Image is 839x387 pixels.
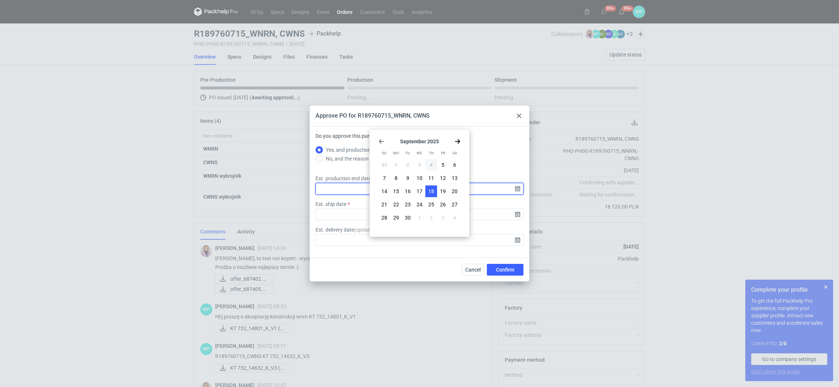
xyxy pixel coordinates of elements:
span: 29 [393,214,399,221]
button: Sun Sep 07 2025 [379,172,390,184]
button: Sun Sep 14 2025 [379,185,390,197]
span: 30 [405,214,411,221]
button: Confirm [487,264,523,276]
button: Sat Sep 13 2025 [449,172,460,184]
button: Thu Sep 25 2025 [425,199,437,210]
span: 3 [418,161,421,169]
button: Fri Sep 05 2025 [437,159,449,171]
span: 25 [428,201,434,208]
span: 8 [395,174,398,182]
span: 9 [406,174,409,182]
button: Cancel [462,264,484,276]
button: Mon Sep 15 2025 [390,185,402,197]
span: 31 [381,161,387,169]
span: 16 [405,188,411,195]
button: Mon Sep 01 2025 [390,159,402,171]
span: 26 [440,201,446,208]
div: Sa [449,147,460,159]
span: 6 [453,161,456,169]
span: 23 [405,201,411,208]
button: Thu Oct 02 2025 [425,212,437,224]
label: Est. delivery date [316,226,376,233]
section: September 2025 [379,139,460,144]
label: Est. ship date [316,200,346,208]
button: Thu Sep 11 2025 [425,172,437,184]
button: Mon Sep 22 2025 [390,199,402,210]
button: Tue Sep 30 2025 [402,212,414,224]
button: Sat Sep 27 2025 [449,199,460,210]
div: Approve PO for R189760715_WNRN, CWNS [316,112,430,120]
span: 20 [452,188,458,195]
span: 22 [393,201,399,208]
span: 14 [381,188,387,195]
span: 12 [440,174,446,182]
div: Fr [437,147,449,159]
span: 19 [440,188,446,195]
span: ( optional ) [354,227,376,233]
span: 3 [441,214,444,221]
span: 10 [417,174,422,182]
svg: Go forward 1 month [455,139,460,144]
button: Thu Sep 18 2025 [425,185,437,197]
button: Fri Sep 19 2025 [437,185,449,197]
button: Wed Sep 17 2025 [414,185,425,197]
button: Tue Sep 02 2025 [402,159,414,171]
span: 13 [452,174,458,182]
span: 4 [453,214,456,221]
div: Th [426,147,437,159]
span: 18 [428,188,434,195]
span: 24 [417,201,422,208]
svg: Go back 1 month [379,139,384,144]
label: Do you approve this purchase order? [316,132,399,145]
div: Su [379,147,390,159]
button: Wed Sep 10 2025 [414,172,425,184]
button: Sat Oct 04 2025 [449,212,460,224]
button: Fri Sep 26 2025 [437,199,449,210]
span: Confirm [496,267,514,272]
div: We [414,147,425,159]
span: 7 [383,174,386,182]
span: 4 [430,161,433,169]
span: 17 [417,188,422,195]
span: 11 [428,174,434,182]
span: 28 [381,214,387,221]
button: Wed Sep 03 2025 [414,159,425,171]
span: 15 [393,188,399,195]
button: Fri Oct 03 2025 [437,212,449,224]
div: Mo [390,147,402,159]
button: Tue Sep 09 2025 [402,172,414,184]
button: Wed Oct 01 2025 [414,212,425,224]
span: 1 [395,161,398,169]
span: 1 [418,214,421,221]
div: Tu [402,147,413,159]
button: Sat Sep 20 2025 [449,185,460,197]
button: Wed Sep 24 2025 [414,199,425,210]
button: Sun Sep 28 2025 [379,212,390,224]
button: Tue Sep 23 2025 [402,199,414,210]
span: 27 [452,201,458,208]
span: Cancel [465,267,481,272]
span: 5 [441,161,444,169]
button: Sun Sep 21 2025 [379,199,390,210]
button: Thu Sep 04 2025 [425,159,437,171]
button: Tue Sep 16 2025 [402,185,414,197]
label: Est. production end date [316,175,371,182]
button: Mon Sep 29 2025 [390,212,402,224]
span: 2 [430,214,433,221]
span: 2 [406,161,409,169]
button: Fri Sep 12 2025 [437,172,449,184]
button: Sun Aug 31 2025 [379,159,390,171]
button: Mon Sep 08 2025 [390,172,402,184]
button: Sat Sep 06 2025 [449,159,460,171]
span: 21 [381,201,387,208]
